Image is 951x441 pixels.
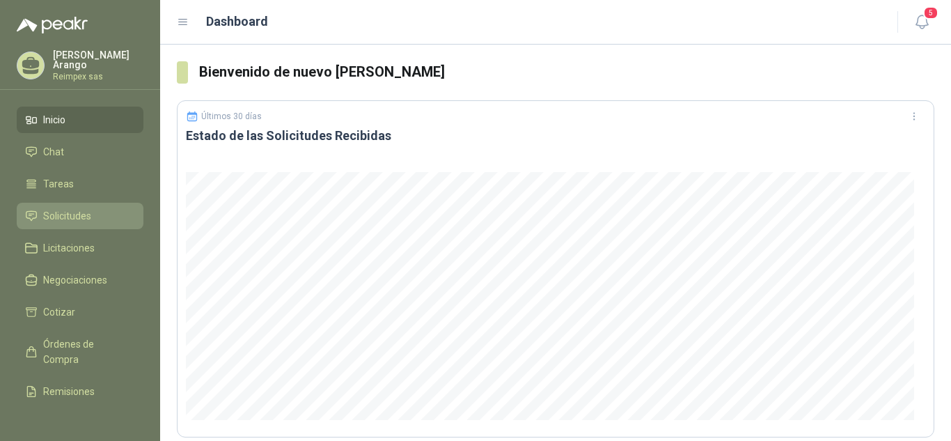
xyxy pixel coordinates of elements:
span: Cotizar [43,304,75,320]
p: Últimos 30 días [201,111,262,121]
p: Reimpex sas [53,72,143,81]
span: Tareas [43,176,74,192]
a: Solicitudes [17,203,143,229]
a: Chat [17,139,143,165]
h3: Estado de las Solicitudes Recibidas [186,127,925,144]
a: Remisiones [17,378,143,405]
img: Logo peakr [17,17,88,33]
a: Cotizar [17,299,143,325]
a: Tareas [17,171,143,197]
span: 5 [923,6,938,20]
span: Inicio [43,112,65,127]
span: Remisiones [43,384,95,399]
h1: Dashboard [206,12,268,31]
button: 5 [909,10,934,35]
a: Licitaciones [17,235,143,261]
a: Negociaciones [17,267,143,293]
a: Órdenes de Compra [17,331,143,373]
span: Licitaciones [43,240,95,256]
h3: Bienvenido de nuevo [PERSON_NAME] [199,61,934,83]
span: Negociaciones [43,272,107,288]
span: Solicitudes [43,208,91,224]
span: Órdenes de Compra [43,336,130,367]
span: Chat [43,144,64,160]
a: Inicio [17,107,143,133]
p: [PERSON_NAME] Arango [53,50,143,70]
